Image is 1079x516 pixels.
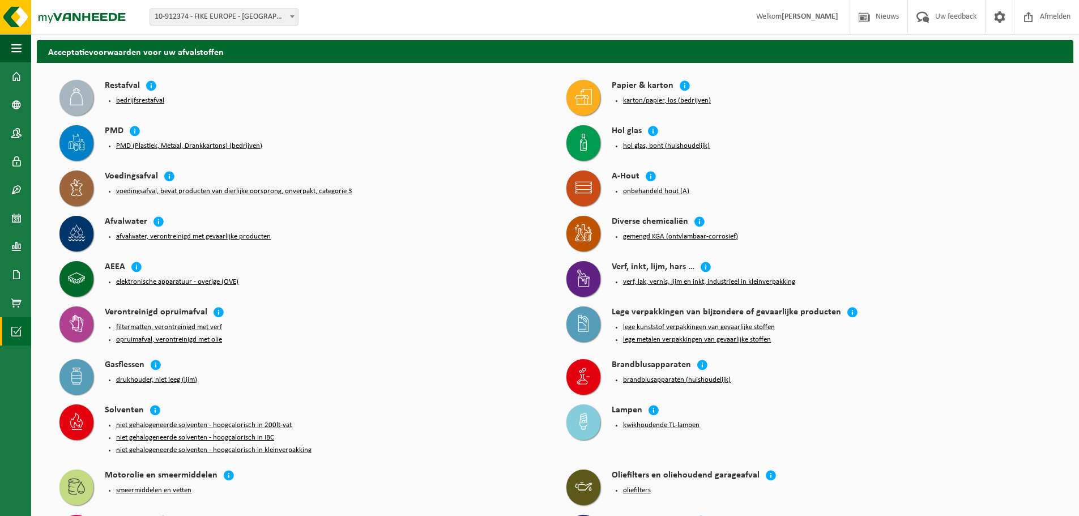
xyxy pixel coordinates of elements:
[612,306,841,319] h4: Lege verpakkingen van bijzondere of gevaarlijke producten
[623,323,775,332] button: lege kunststof verpakkingen van gevaarlijke stoffen
[612,80,673,93] h4: Papier & karton
[623,232,738,241] button: gemengd KGA (ontvlambaar-corrosief)
[623,486,651,495] button: oliefilters
[623,187,689,196] button: onbehandeld hout (A)
[782,12,838,21] strong: [PERSON_NAME]
[105,359,144,372] h4: Gasflessen
[105,306,207,319] h4: Verontreinigd opruimafval
[116,486,191,495] button: smeermiddelen en vetten
[105,216,147,229] h4: Afvalwater
[116,376,197,385] button: drukhouder, niet leeg (lijm)
[116,433,274,442] button: niet gehalogeneerde solventen - hoogcalorisch in IBC
[37,40,1073,62] h2: Acceptatievoorwaarden voor uw afvalstoffen
[116,323,222,332] button: filtermatten, verontreinigd met verf
[105,404,144,417] h4: Solventen
[105,470,217,483] h4: Motorolie en smeermiddelen
[116,421,292,430] button: niet gehalogeneerde solventen - hoogcalorisch in 200lt-vat
[116,232,271,241] button: afvalwater, verontreinigd met gevaarlijke producten
[116,142,262,151] button: PMD (Plastiek, Metaal, Drankkartons) (bedrijven)
[612,125,642,138] h4: Hol glas
[116,187,352,196] button: voedingsafval, bevat producten van dierlijke oorsprong, onverpakt, categorie 3
[612,404,642,417] h4: Lampen
[105,261,125,274] h4: AEEA
[612,170,639,184] h4: A-Hout
[612,470,760,483] h4: Oliefilters en oliehoudend garageafval
[623,278,795,287] button: verf, lak, vernis, lijm en inkt, industrieel in kleinverpakking
[623,142,710,151] button: hol glas, bont (huishoudelijk)
[623,335,771,344] button: lege metalen verpakkingen van gevaarlijke stoffen
[105,170,158,184] h4: Voedingsafval
[105,125,123,138] h4: PMD
[150,8,298,25] span: 10-912374 - FIKE EUROPE - HERENTALS
[116,446,312,455] button: niet gehalogeneerde solventen - hoogcalorisch in kleinverpakking
[623,421,700,430] button: kwikhoudende TL-lampen
[116,335,222,344] button: opruimafval, verontreinigd met olie
[116,278,238,287] button: elektronische apparatuur - overige (OVE)
[612,359,691,372] h4: Brandblusapparaten
[612,261,694,274] h4: Verf, inkt, lijm, hars …
[150,9,298,25] span: 10-912374 - FIKE EUROPE - HERENTALS
[623,96,711,105] button: karton/papier, los (bedrijven)
[105,80,140,93] h4: Restafval
[116,96,164,105] button: bedrijfsrestafval
[623,376,731,385] button: brandblusapparaten (huishoudelijk)
[612,216,688,229] h4: Diverse chemicaliën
